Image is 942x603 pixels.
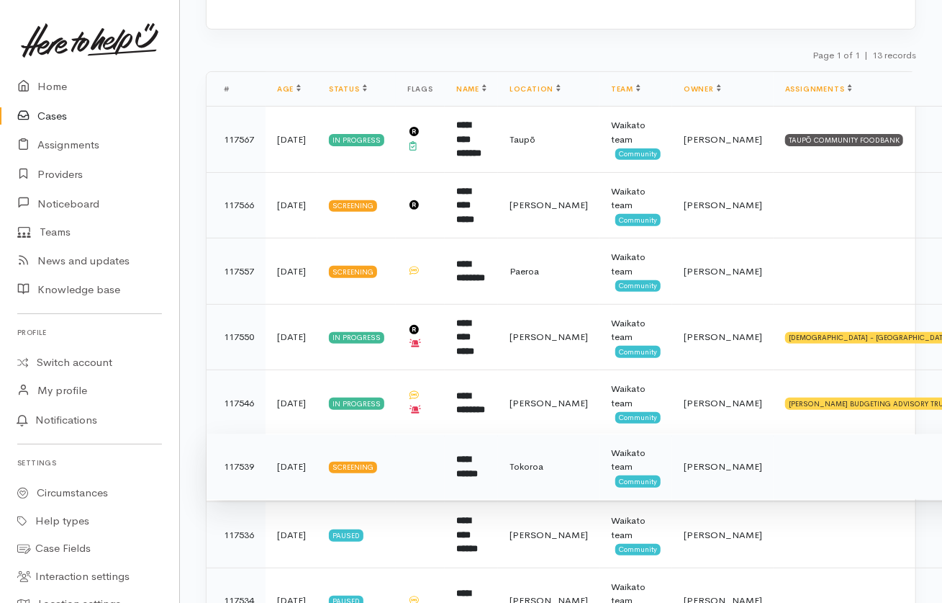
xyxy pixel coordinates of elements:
td: 117557 [207,238,266,305]
div: Screening [329,266,377,277]
span: [PERSON_NAME] [510,529,588,541]
td: 117550 [207,304,266,370]
a: Name [456,84,486,94]
span: Community [615,148,661,160]
a: Status [329,84,367,94]
span: Community [615,412,661,424]
div: TAUPŌ COMMUNITY FOODBANK [785,134,903,146]
td: [DATE] [266,502,317,568]
span: Community [615,214,661,225]
a: Assignments [785,84,852,94]
span: [PERSON_NAME] [684,529,762,541]
td: [DATE] [266,370,317,437]
div: Waikato team [611,250,661,278]
span: [PERSON_NAME] [510,397,588,409]
small: Page 1 of 1 13 records [812,49,916,61]
div: In progress [329,134,384,146]
h6: Profile [17,323,162,342]
td: 117567 [207,107,266,173]
div: Waikato team [611,382,661,410]
td: 117566 [207,172,266,238]
th: # [207,72,266,107]
span: Community [615,544,661,555]
span: [PERSON_NAME] [684,397,762,409]
span: [PERSON_NAME] [684,460,762,473]
span: [PERSON_NAME] [510,331,588,343]
a: Team [611,84,640,94]
span: Community [615,346,661,357]
span: | [864,49,868,61]
span: [PERSON_NAME] [684,133,762,146]
span: [PERSON_NAME] [684,199,762,211]
span: [PERSON_NAME] [684,331,762,343]
td: [DATE] [266,304,317,370]
td: [DATE] [266,172,317,238]
span: Tokoroa [510,460,543,473]
div: Waikato team [611,316,661,344]
span: [PERSON_NAME] [510,199,588,211]
div: Waikato team [611,514,661,542]
a: Owner [684,84,721,94]
span: Taupō [510,133,535,146]
span: [PERSON_NAME] [684,265,762,277]
span: Community [615,475,661,487]
div: Screening [329,462,377,473]
th: Flags [396,72,445,107]
div: In progress [329,332,384,344]
div: Screening [329,200,377,212]
div: Paused [329,530,363,541]
div: Waikato team [611,446,661,474]
div: In progress [329,398,384,409]
td: [DATE] [266,238,317,305]
td: 117539 [207,434,266,500]
td: 117536 [207,502,266,568]
div: Waikato team [611,118,661,146]
a: Location [510,84,561,94]
td: 117546 [207,370,266,437]
h6: Settings [17,453,162,473]
a: Age [277,84,301,94]
div: Waikato team [611,184,661,213]
span: Community [615,280,661,292]
span: Paeroa [510,265,539,277]
td: [DATE] [266,434,317,500]
td: [DATE] [266,107,317,173]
